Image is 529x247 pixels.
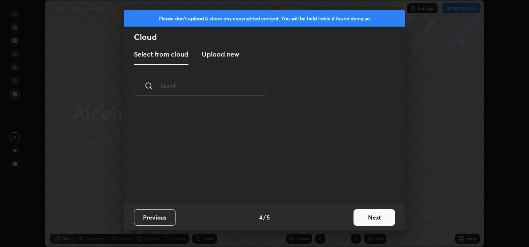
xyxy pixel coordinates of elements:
h4: / [263,213,266,222]
h4: 4 [259,213,262,222]
div: Please don't upload & share any copyrighted content. You will be held liable if found doing so. [124,10,405,27]
h2: Cloud [134,32,405,42]
input: Search [161,68,265,104]
h3: Select from cloud [134,49,188,59]
h4: 5 [267,213,270,222]
h3: Upload new [202,49,239,59]
button: Previous [134,209,176,226]
button: Next [353,209,395,226]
